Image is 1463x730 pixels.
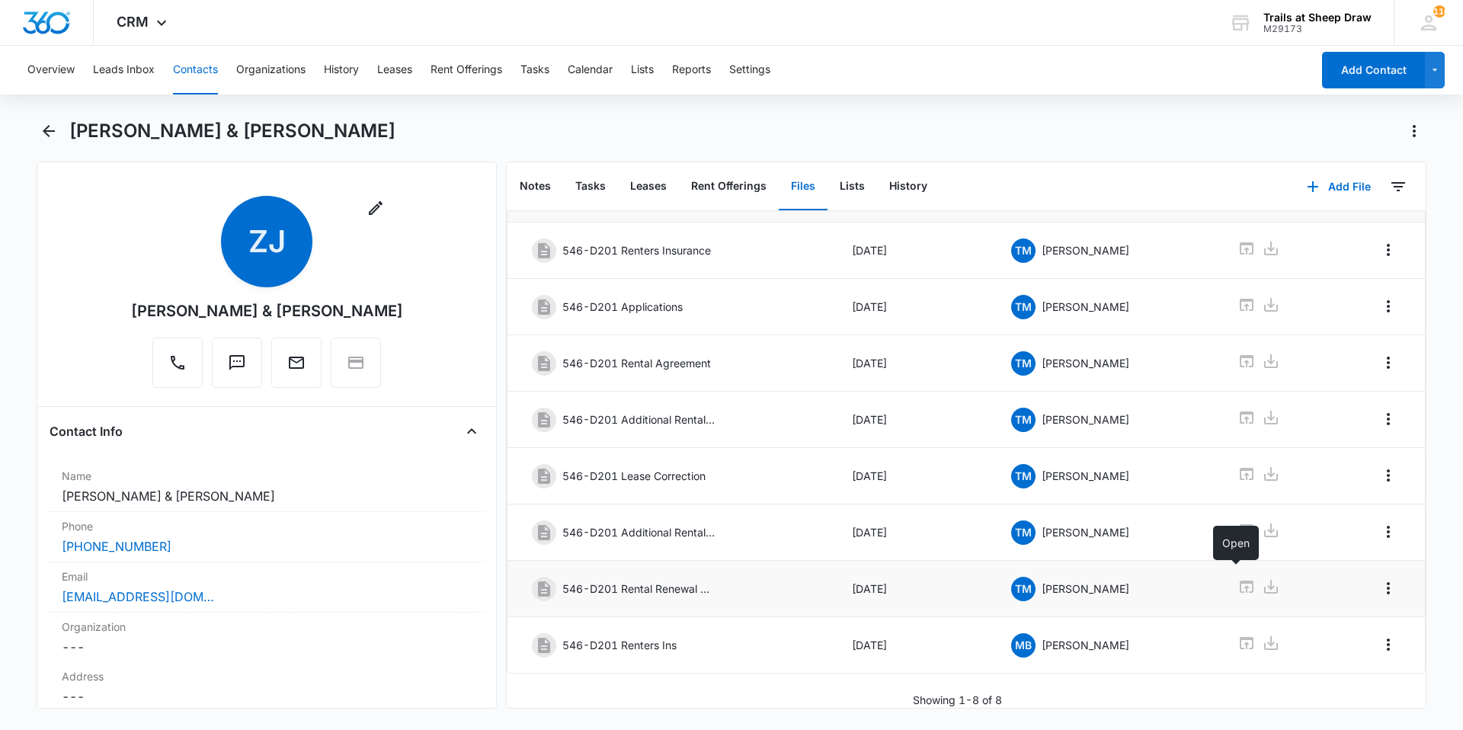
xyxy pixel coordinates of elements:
p: 546-D201 Additional Rental Addendum- pet [562,524,715,540]
button: History [324,46,359,94]
button: Leads Inbox [93,46,155,94]
td: [DATE] [834,617,994,674]
label: Phone [62,518,472,534]
div: Open [1213,526,1259,560]
button: Overflow Menu [1376,238,1401,262]
button: Settings [729,46,770,94]
span: TM [1011,239,1036,263]
button: Overflow Menu [1376,407,1401,431]
span: TM [1011,520,1036,545]
span: CRM [117,14,149,30]
span: TM [1011,408,1036,432]
button: Close [459,419,484,443]
button: Tasks [563,163,618,210]
button: Organizations [236,46,306,94]
p: [PERSON_NAME] [1042,468,1129,484]
a: Text [212,361,262,374]
p: 546-D201 Rental Agreement [562,355,711,371]
div: Email[EMAIL_ADDRESS][DOMAIN_NAME] [50,562,484,613]
button: Overflow Menu [1376,463,1401,488]
button: Actions [1402,119,1426,143]
td: [DATE] [834,504,994,561]
span: TM [1011,295,1036,319]
span: TM [1011,577,1036,601]
h4: Contact Info [50,422,123,440]
p: 546-D201 Renters Insurance [562,242,711,258]
button: Overflow Menu [1376,632,1401,657]
p: [PERSON_NAME] [1042,411,1129,427]
div: account name [1263,11,1372,24]
button: Contacts [173,46,218,94]
p: 546-D201 Renters Ins [562,637,677,653]
button: Calendar [568,46,613,94]
button: Overflow Menu [1376,351,1401,375]
button: Notes [507,163,563,210]
button: Reports [672,46,711,94]
td: [DATE] [834,223,994,279]
p: [PERSON_NAME] [1042,524,1129,540]
span: ZJ [221,196,312,287]
button: Call [152,338,203,388]
div: account id [1263,24,1372,34]
button: Files [779,163,828,210]
dd: --- [62,687,472,706]
button: Filters [1386,174,1410,199]
button: History [877,163,940,210]
dd: [PERSON_NAME] & [PERSON_NAME] [62,487,472,505]
p: [PERSON_NAME] [1042,299,1129,315]
button: Add Contact [1322,52,1425,88]
button: Leases [377,46,412,94]
p: Showing 1-8 of 8 [913,692,1002,708]
button: Rent Offerings [431,46,502,94]
dd: --- [62,638,472,656]
button: Overflow Menu [1376,520,1401,544]
p: 546-D201 Additional Rental Addendum [562,411,715,427]
div: Address--- [50,662,484,712]
button: Add File [1292,168,1386,205]
span: TM [1011,351,1036,376]
p: 546-D201 Lease Correction [562,468,706,484]
a: [EMAIL_ADDRESS][DOMAIN_NAME] [62,588,214,606]
div: Name[PERSON_NAME] & [PERSON_NAME] [50,462,484,512]
div: Organization--- [50,613,484,662]
a: Call [152,361,203,374]
button: Lists [828,163,877,210]
p: [PERSON_NAME] [1042,242,1129,258]
p: 546-D201 Rental Renewal Agreement [562,581,715,597]
label: Address [62,668,472,684]
label: Email [62,568,472,584]
div: Phone[PHONE_NUMBER] [50,512,484,562]
h1: [PERSON_NAME] & [PERSON_NAME] [69,120,395,142]
button: Overflow Menu [1376,576,1401,600]
button: Overflow Menu [1376,294,1401,319]
button: Back [37,119,60,143]
div: notifications count [1433,5,1445,18]
a: [PHONE_NUMBER] [62,537,171,556]
td: [DATE] [834,335,994,392]
button: Email [271,338,322,388]
button: Overview [27,46,75,94]
p: [PERSON_NAME] [1042,355,1129,371]
label: Name [62,468,472,484]
p: [PERSON_NAME] [1042,581,1129,597]
p: [PERSON_NAME] [1042,637,1129,653]
span: MB [1011,633,1036,658]
button: Leases [618,163,679,210]
button: Text [212,338,262,388]
span: 110 [1433,5,1445,18]
div: [PERSON_NAME] & [PERSON_NAME] [131,299,403,322]
button: Rent Offerings [679,163,779,210]
label: Organization [62,619,472,635]
td: [DATE] [834,392,994,448]
button: Lists [631,46,654,94]
button: Tasks [520,46,549,94]
td: [DATE] [834,561,994,617]
p: 546-D201 Applications [562,299,683,315]
td: [DATE] [834,279,994,335]
a: Email [271,361,322,374]
td: [DATE] [834,448,994,504]
span: TM [1011,464,1036,488]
